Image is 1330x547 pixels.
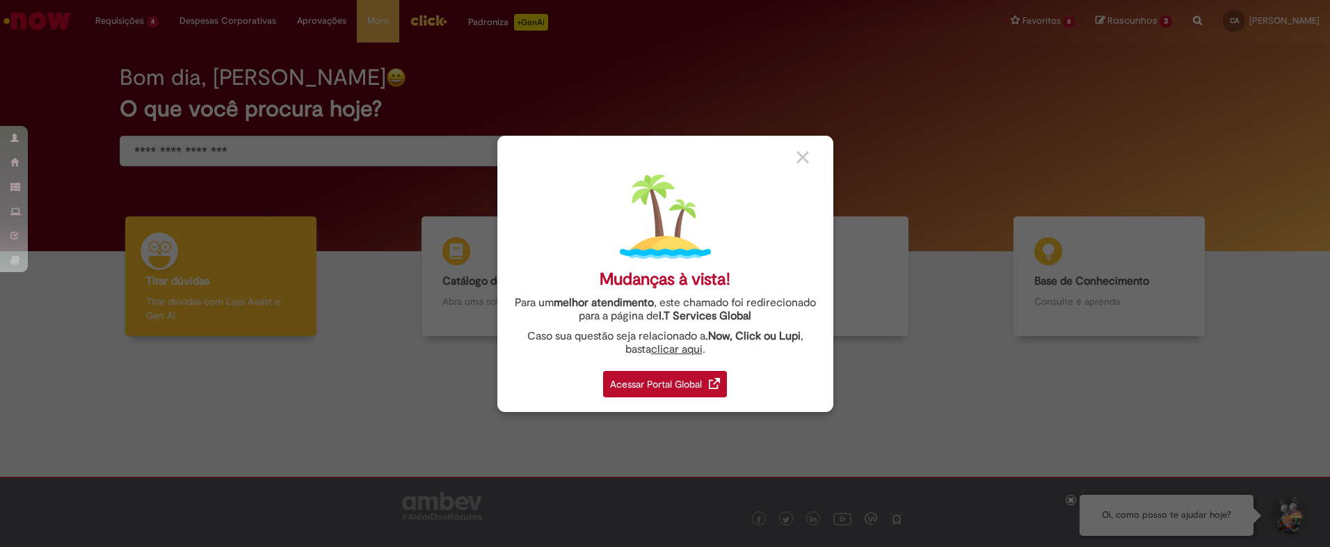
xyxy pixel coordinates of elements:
div: Caso sua questão seja relacionado a , basta . [508,330,823,356]
img: close_button_grey.png [796,151,809,164]
a: I.T Services Global [659,301,751,323]
div: Para um , este chamado foi redirecionado para a página de [508,296,823,323]
img: redirect_link.png [709,378,720,389]
div: Acessar Portal Global [603,371,727,397]
a: Acessar Portal Global [603,363,727,397]
div: Mudanças à vista! [600,269,730,290]
strong: melhor atendimento [554,296,654,310]
img: island.png [620,171,711,262]
a: clicar aqui [651,335,703,356]
strong: .Now, Click ou Lupi [705,329,801,343]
